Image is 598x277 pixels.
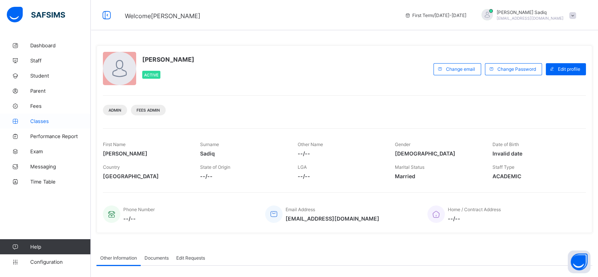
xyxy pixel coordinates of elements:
span: Student [30,73,91,79]
span: Home / Contract Address [448,207,501,212]
button: Open asap [568,251,590,273]
span: Married [395,173,481,179]
span: Configuration [30,259,90,265]
span: Phone Number [123,207,155,212]
span: Edit profile [558,66,580,72]
div: AbubakarSadiq [474,9,580,22]
span: [PERSON_NAME] Sadiq [497,9,564,15]
span: Invalid date [492,150,578,157]
span: Email Address [286,207,315,212]
img: safsims [7,7,65,23]
span: Staff Type [492,164,514,170]
span: Other Name [298,142,323,147]
span: Fees Admin [137,108,160,112]
span: Parent [30,88,91,94]
span: Fees [30,103,91,109]
span: [PERSON_NAME] [142,56,194,63]
span: [EMAIL_ADDRESS][DOMAIN_NAME] [286,215,379,222]
span: Dashboard [30,42,91,48]
span: Edit Requests [176,255,205,261]
span: --/-- [448,215,501,222]
span: Time Table [30,179,91,185]
span: Surname [200,142,219,147]
span: Performance Report [30,133,91,139]
span: Admin [109,108,121,112]
span: [DEMOGRAPHIC_DATA] [395,150,481,157]
span: LGA [298,164,307,170]
span: --/-- [123,215,155,222]
span: Sadiq [200,150,286,157]
span: Gender [395,142,410,147]
span: Welcome [PERSON_NAME] [125,12,200,20]
span: Active [144,73,158,77]
span: Change email [446,66,475,72]
span: Documents [144,255,169,261]
span: Help [30,244,90,250]
span: Country [103,164,120,170]
span: ACADEMIC [492,173,578,179]
span: Exam [30,148,91,154]
span: [PERSON_NAME] [103,150,189,157]
span: Messaging [30,163,91,170]
span: session/term information [405,12,466,18]
span: --/-- [298,150,384,157]
span: [EMAIL_ADDRESS][DOMAIN_NAME] [497,16,564,20]
span: Date of Birth [492,142,519,147]
span: --/-- [200,173,286,179]
span: Marital Status [395,164,424,170]
span: Classes [30,118,91,124]
span: [GEOGRAPHIC_DATA] [103,173,189,179]
span: Staff [30,58,91,64]
span: Other Information [100,255,137,261]
span: --/-- [298,173,384,179]
span: First Name [103,142,126,147]
span: State of Origin [200,164,230,170]
span: Change Password [497,66,536,72]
